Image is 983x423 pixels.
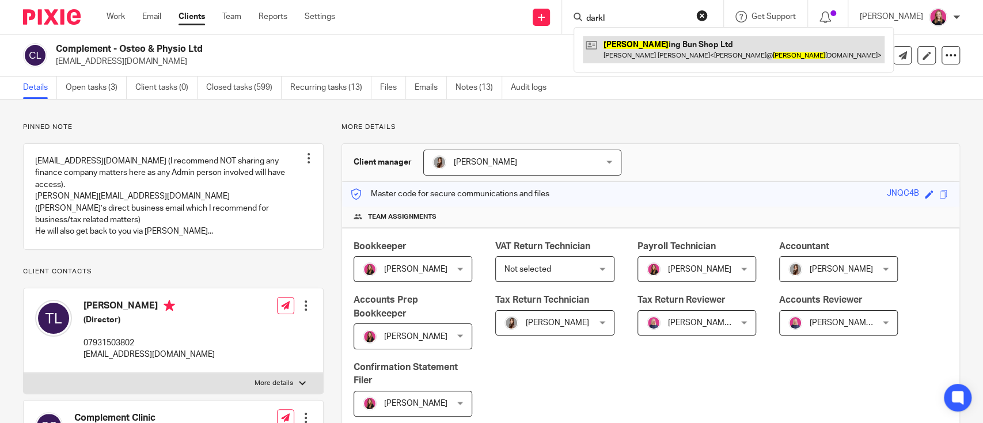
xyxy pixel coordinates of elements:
[647,262,661,276] img: 17.png
[84,337,215,349] p: 07931503802
[415,77,447,99] a: Emails
[368,212,437,222] span: Team assignments
[341,123,960,132] p: More details
[647,316,661,330] img: Cheryl%20Sharp%20FCCA.png
[887,188,919,201] div: JNQC4B
[363,397,377,410] img: 17.png
[305,11,335,22] a: Settings
[23,77,57,99] a: Details
[66,77,127,99] a: Open tasks (3)
[810,265,873,273] span: [PERSON_NAME]
[860,11,923,22] p: [PERSON_NAME]
[255,379,293,388] p: More details
[23,267,324,276] p: Client contacts
[504,316,518,330] img: 22.png
[668,265,731,273] span: [PERSON_NAME]
[23,123,324,132] p: Pinned note
[259,11,287,22] a: Reports
[637,242,716,251] span: Payroll Technician
[354,363,458,385] span: Confirmation Statement Filer
[585,14,689,24] input: Search
[35,300,72,337] img: svg%3E
[23,43,47,67] img: svg%3E
[380,77,406,99] a: Files
[56,56,803,67] p: [EMAIL_ADDRESS][DOMAIN_NAME]
[290,77,371,99] a: Recurring tasks (13)
[84,314,215,326] h5: (Director)
[779,242,829,251] span: Accountant
[363,262,377,276] img: 17.png
[929,8,947,26] img: Team%20headshots.png
[432,155,446,169] img: 22.png
[637,295,726,304] span: Tax Return Reviewer
[206,77,282,99] a: Closed tasks (599)
[779,295,863,304] span: Accounts Reviewer
[222,11,241,22] a: Team
[179,11,205,22] a: Clients
[384,333,447,341] span: [PERSON_NAME]
[363,330,377,344] img: 17.png
[526,319,589,327] span: [PERSON_NAME]
[351,188,549,200] p: Master code for secure communications and files
[511,77,555,99] a: Audit logs
[384,399,447,407] span: [PERSON_NAME]
[495,242,590,251] span: VAT Return Technician
[354,242,407,251] span: Bookkeeper
[810,319,896,327] span: [PERSON_NAME] FCCA
[788,262,802,276] img: 22.png
[354,295,418,318] span: Accounts Prep Bookkeeper
[504,265,551,273] span: Not selected
[454,158,517,166] span: [PERSON_NAME]
[752,13,796,21] span: Get Support
[135,77,198,99] a: Client tasks (0)
[668,319,754,327] span: [PERSON_NAME] FCCA
[456,77,502,99] a: Notes (13)
[788,316,802,330] img: Cheryl%20Sharp%20FCCA.png
[56,43,654,55] h2: Complement - Osteo & Physio Ltd
[384,265,447,273] span: [PERSON_NAME]
[354,157,412,168] h3: Client manager
[696,10,708,21] button: Clear
[164,300,175,311] i: Primary
[23,9,81,25] img: Pixie
[84,300,215,314] h4: [PERSON_NAME]
[495,295,589,304] span: Tax Return Technician
[84,349,215,360] p: [EMAIL_ADDRESS][DOMAIN_NAME]
[142,11,161,22] a: Email
[107,11,125,22] a: Work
